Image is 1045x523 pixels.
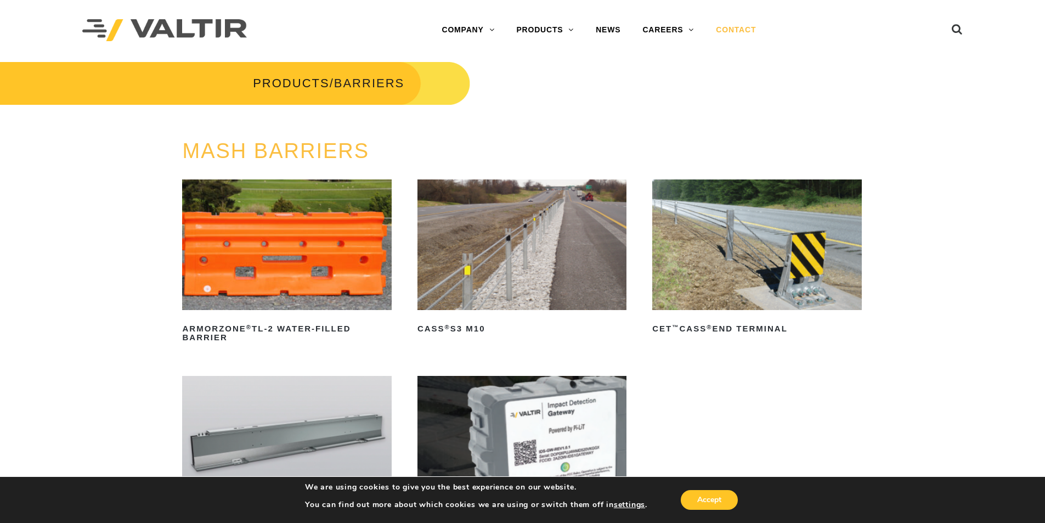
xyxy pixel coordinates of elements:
sup: ® [445,324,450,330]
img: Valtir [82,19,247,42]
button: Accept [681,490,738,510]
sup: ™ [672,324,679,330]
button: settings [614,500,645,510]
a: NEWS [585,19,631,41]
a: COMPANY [431,19,505,41]
sup: ® [246,324,252,330]
h2: ArmorZone TL-2 Water-Filled Barrier [182,320,391,346]
a: PRODUCTS [505,19,585,41]
a: CAREERS [631,19,705,41]
a: MASH BARRIERS [182,139,369,162]
a: CASS®S3 M10 [417,179,626,338]
h2: CASS S3 M10 [417,320,626,338]
a: ArmorZone®TL-2 Water-Filled Barrier [182,179,391,346]
sup: ® [707,324,712,330]
a: CET™CASS®End Terminal [652,179,861,338]
span: BARRIERS [334,76,404,90]
a: PRODUCTS [253,76,329,90]
p: You can find out more about which cookies we are using or switch them off in . [305,500,647,510]
h2: CET CASS End Terminal [652,320,861,338]
p: We are using cookies to give you the best experience on our website. [305,482,647,492]
a: CONTACT [705,19,767,41]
